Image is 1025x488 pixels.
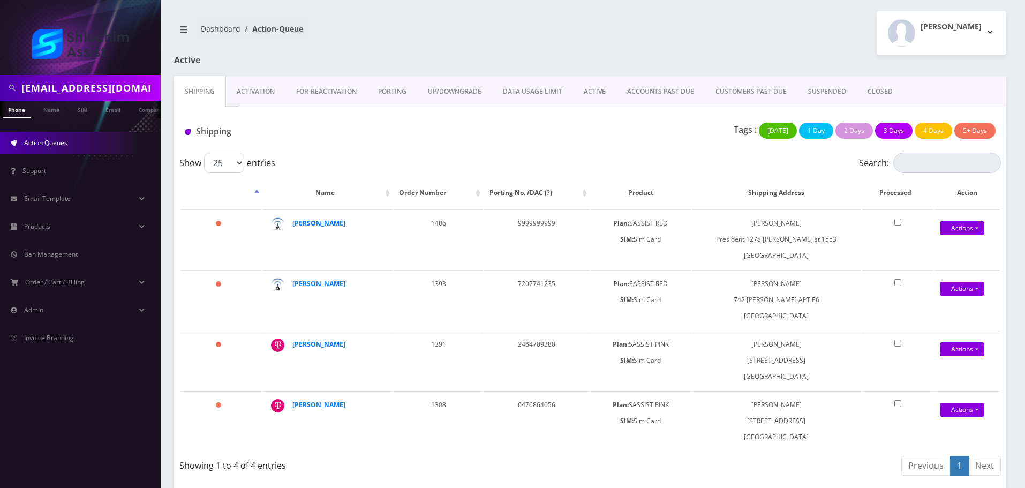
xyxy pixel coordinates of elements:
a: Actions [940,221,984,235]
button: 1 Day [799,123,833,139]
th: : activate to sort column descending [180,177,262,208]
td: SASSIST RED Sim Card [591,270,691,329]
a: CLOSED [857,76,903,107]
a: Actions [940,342,984,356]
a: Shipping [174,76,226,107]
a: UP/DOWNGRADE [417,76,492,107]
a: CUSTOMERS PAST DUE [705,76,797,107]
a: SIM [72,101,93,117]
b: SIM: [620,416,634,425]
div: Showing 1 to 4 of 4 entries [179,455,582,472]
button: 5+ Days [954,123,996,139]
h2: [PERSON_NAME] [921,22,982,32]
a: [PERSON_NAME] [292,219,345,228]
input: Search: [893,153,1001,173]
td: 9999999999 [484,209,590,269]
th: Action [934,177,1000,208]
td: [PERSON_NAME] [STREET_ADDRESS] [GEOGRAPHIC_DATA] [692,331,861,390]
li: Action-Queue [240,23,303,34]
a: Email [100,101,126,117]
b: SIM: [620,295,634,304]
button: [PERSON_NAME] [877,11,1006,55]
td: [PERSON_NAME] [STREET_ADDRESS] [GEOGRAPHIC_DATA] [692,391,861,451]
td: 1308 [394,391,483,451]
a: Actions [940,282,984,296]
b: Plan: [613,219,629,228]
select: Showentries [204,153,244,173]
button: 3 Days [875,123,913,139]
td: SASSIST PINK Sim Card [591,391,691,451]
td: 1393 [394,270,483,329]
button: [DATE] [759,123,797,139]
a: Previous [901,456,951,476]
a: 1 [950,456,969,476]
a: Name [38,101,65,117]
th: Porting No. /DAC (?): activate to sort column ascending [484,177,590,208]
span: Admin [24,305,43,314]
h1: Active [174,55,441,65]
span: Ban Management [24,250,78,259]
nav: breadcrumb [174,18,582,48]
b: Plan: [613,400,629,409]
a: Activation [226,76,285,107]
td: SASSIST RED Sim Card [591,209,691,269]
a: [PERSON_NAME] [292,400,345,409]
span: Products [24,222,50,231]
th: Product [591,177,691,208]
a: [PERSON_NAME] [292,279,345,288]
a: Actions [940,403,984,417]
input: Search in Company [21,78,158,98]
a: ACTIVE [573,76,616,107]
b: SIM: [620,235,634,244]
td: 6476864056 [484,391,590,451]
b: Plan: [613,279,629,288]
td: [PERSON_NAME] President 1278 [PERSON_NAME] st 1553 [GEOGRAPHIC_DATA] [692,209,861,269]
td: 7207741235 [484,270,590,329]
span: Support [22,166,46,175]
a: Phone [3,101,31,118]
a: FOR-REActivation [285,76,367,107]
td: SASSIST PINK Sim Card [591,331,691,390]
a: DATA USAGE LIMIT [492,76,573,107]
span: Order / Cart / Billing [25,277,85,287]
a: Dashboard [201,24,240,34]
td: [PERSON_NAME] 742 [PERSON_NAME] APT E6 [GEOGRAPHIC_DATA] [692,270,861,329]
h1: Shipping [185,126,444,137]
b: SIM: [620,356,634,365]
td: 1406 [394,209,483,269]
button: 2 Days [835,123,873,139]
a: Next [968,456,1001,476]
a: ACCOUNTS PAST DUE [616,76,705,107]
p: Tags : [734,123,757,136]
span: Email Template [24,194,71,203]
a: [PERSON_NAME] [292,340,345,349]
th: Order Number: activate to sort column ascending [394,177,483,208]
img: Shluchim Assist [32,29,129,59]
td: 1391 [394,331,483,390]
a: Company [133,101,169,117]
label: Search: [859,153,1001,173]
button: 4 Days [915,123,952,139]
span: Invoice Branding [24,333,74,342]
span: Action Queues [24,138,67,147]
img: Shipping [185,129,191,135]
th: Name: activate to sort column ascending [263,177,393,208]
a: SUSPENDED [797,76,857,107]
a: PORTING [367,76,417,107]
td: 2484709380 [484,331,590,390]
th: Shipping Address [692,177,861,208]
th: Processed: activate to sort column ascending [862,177,933,208]
b: Plan: [613,340,629,349]
label: Show entries [179,153,275,173]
